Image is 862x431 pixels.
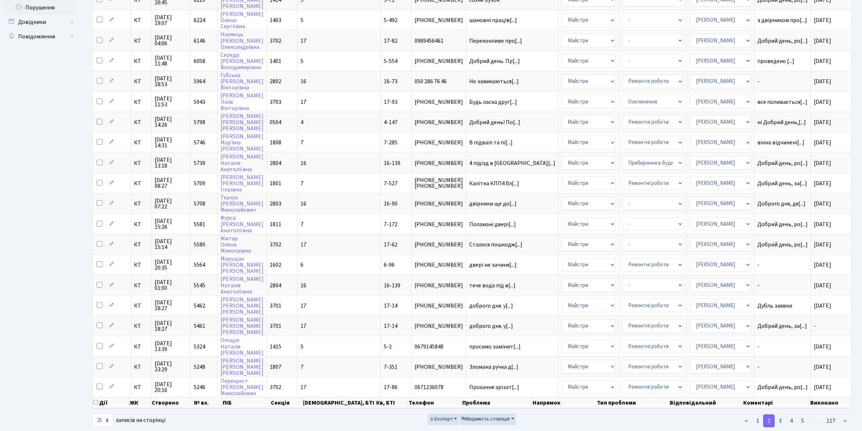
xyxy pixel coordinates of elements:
[220,194,264,214] a: Ткачук[PERSON_NAME]Миколайович
[300,322,306,330] span: 17
[814,139,831,147] span: [DATE]
[194,57,205,65] span: 6058
[220,234,251,255] a: ЖитарОленаМиколаївна
[194,220,205,228] span: 5581
[469,302,513,310] span: доброго дня. у[...]
[220,153,264,173] a: [PERSON_NAME]НаталіяАнатоліївна
[757,283,808,288] span: -
[194,282,205,290] span: 5545
[810,397,851,408] th: Виконано
[415,323,463,329] span: [PHONE_NUMBER]
[270,37,281,45] span: 3702
[155,116,188,128] span: [DATE] 14:26
[300,159,306,167] span: 16
[300,139,303,147] span: 7
[814,302,831,310] span: [DATE]
[384,220,398,228] span: 7-172
[194,98,205,106] span: 5943
[220,377,264,397] a: Перехрест[PERSON_NAME]Миколайович
[194,37,205,45] span: 6146
[384,77,398,85] span: 16-73
[669,397,743,408] th: Відповідальний
[814,282,831,290] span: [DATE]
[134,58,148,64] span: КТ
[220,71,264,92] a: Губська[PERSON_NAME]Вікторівна
[155,300,188,311] span: [DATE] 18:27
[415,119,463,125] span: [PHONE_NUMBER]
[469,383,519,391] span: Прохання зрізат[...]
[155,35,188,46] span: [DATE] 04:06
[300,57,303,65] span: 5
[134,160,148,166] span: КТ
[155,279,188,291] span: [DATE] 01:00
[459,414,516,425] button: Видимість стовпців
[155,55,188,67] span: [DATE] 11:48
[384,302,398,310] span: 17-14
[300,343,303,351] span: 5
[384,383,398,391] span: 17-86
[270,159,281,167] span: 2804
[220,357,264,377] a: [PERSON_NAME][PERSON_NAME][PERSON_NAME]
[469,159,555,167] span: 4 підїзд в [GEOGRAPHIC_DATA][...]
[220,173,264,194] a: [PERSON_NAME][PERSON_NAME]Ігорівна
[415,384,463,390] span: 0671236078
[384,37,398,45] span: 17-82
[92,414,165,427] label: записів на сторінці
[814,200,831,208] span: [DATE]
[384,139,398,147] span: 7-285
[220,316,264,336] a: [PERSON_NAME][PERSON_NAME][PERSON_NAME]
[469,200,517,208] span: двірники ще до[...]
[220,10,264,30] a: [PERSON_NAME]ОленаСергіївна
[415,38,463,44] span: 0989456461
[220,112,264,132] a: [PERSON_NAME][PERSON_NAME][PERSON_NAME]
[814,77,831,85] span: [DATE]
[839,414,851,427] a: >
[300,16,303,24] span: 5
[757,118,806,126] span: ні Добрий день,[...]
[134,99,148,105] span: КТ
[415,262,463,268] span: [PHONE_NUMBER]
[270,220,281,228] span: 1811
[469,282,516,290] span: тече вода під в[...]
[757,322,807,330] span: Добрий день, за[...]
[415,79,463,84] span: 050 286 76 46
[429,415,453,423] span: Експорт
[384,57,398,65] span: 5-554
[814,37,831,45] span: [DATE]
[814,159,831,167] span: [DATE]
[134,384,148,390] span: КТ
[814,179,831,187] span: [DATE]
[194,179,205,187] span: 5709
[155,259,188,271] span: [DATE] 20:35
[193,397,222,408] th: № вх.
[757,383,808,391] span: Добрий день, ро[...]
[194,77,205,85] span: 5964
[814,241,831,249] span: [DATE]
[300,302,306,310] span: 17
[757,364,808,370] span: -
[469,37,522,45] span: Переконливе про[...]
[415,160,463,166] span: [PHONE_NUMBER]
[155,198,188,210] span: [DATE] 07:22
[415,364,463,370] span: [PHONE_NUMBER]
[270,282,281,290] span: 2804
[300,220,303,228] span: 7
[134,38,148,44] span: КТ
[428,414,459,425] button: Експорт
[194,139,205,147] span: 5746
[822,414,840,427] a: 117
[302,397,375,408] th: [DEMOGRAPHIC_DATA], БТІ
[4,0,76,15] a: Порушення
[194,363,205,371] span: 5248
[220,214,264,234] a: Фурса[PERSON_NAME]Анатоліївна
[814,363,831,371] span: [DATE]
[270,322,281,330] span: 3701
[155,320,188,332] span: [DATE] 18:27
[469,220,516,228] span: Поламані двері[...]
[757,241,808,249] span: Добрий день, ро[...]
[194,383,205,391] span: 5246
[220,275,264,296] a: [PERSON_NAME]НаталіяАнатоліївна
[415,344,463,350] span: 0679145848
[757,16,807,24] span: з двірником про[...]
[155,157,188,169] span: [DATE] 13:18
